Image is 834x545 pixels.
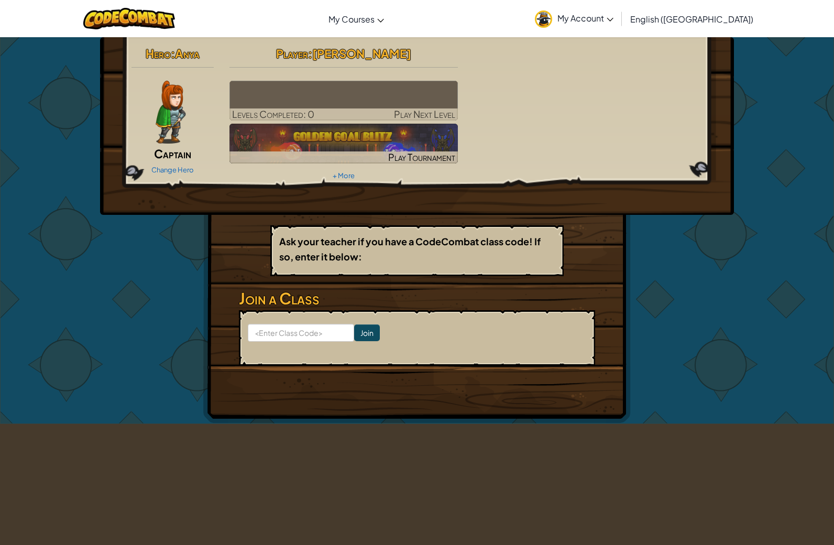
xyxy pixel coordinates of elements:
[625,5,759,33] a: English ([GEOGRAPHIC_DATA])
[154,146,191,161] span: Captain
[279,235,541,263] b: Ask your teacher if you have a CodeCombat class code! If so, enter it below:
[276,46,308,61] span: Player
[535,10,552,28] img: avatar
[229,124,458,163] a: Play Tournament
[232,108,314,120] span: Levels Completed: 0
[156,81,185,144] img: captain-pose.png
[388,151,455,163] span: Play Tournament
[530,2,619,35] a: My Account
[175,46,200,61] span: Anya
[239,287,595,310] h3: Join a Class
[146,46,171,61] span: Hero
[308,46,312,61] span: :
[323,5,389,33] a: My Courses
[328,14,375,25] span: My Courses
[354,324,380,341] input: Join
[630,14,753,25] span: English ([GEOGRAPHIC_DATA])
[229,81,458,121] a: Play Next Level
[229,124,458,163] img: Golden Goal
[333,171,355,180] a: + More
[248,324,354,342] input: <Enter Class Code>
[171,46,175,61] span: :
[83,8,175,29] img: CodeCombat logo
[151,166,194,174] a: Change Hero
[312,46,411,61] span: [PERSON_NAME]
[557,13,613,24] span: My Account
[394,108,455,120] span: Play Next Level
